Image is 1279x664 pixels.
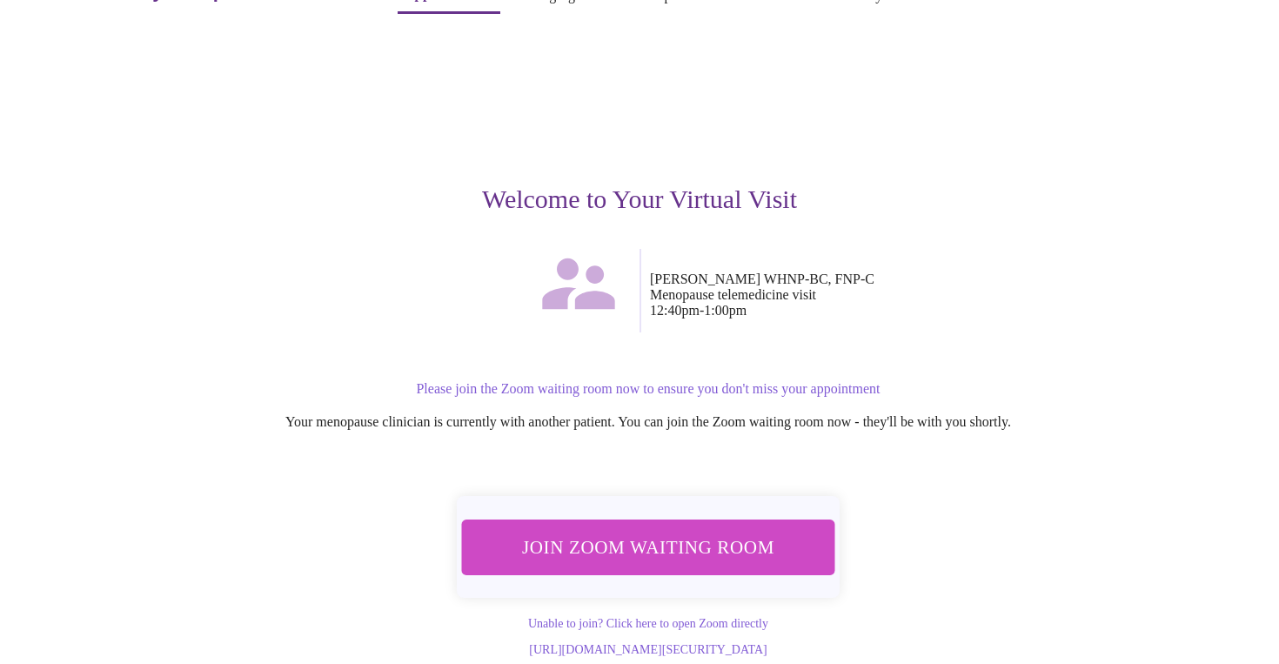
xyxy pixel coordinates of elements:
[121,414,1175,430] p: Your menopause clinician is currently with another patient. You can join the Zoom waiting room no...
[462,520,835,574] button: Join Zoom Waiting Room
[529,643,767,656] a: [URL][DOMAIN_NAME][SECURITY_DATA]
[650,272,1175,319] p: [PERSON_NAME] WHNP-BC, FNP-C Menopause telemedicine visit 12:40pm - 1:00pm
[104,184,1175,214] h3: Welcome to Your Virtual Visit
[485,531,812,563] span: Join Zoom Waiting Room
[121,381,1175,397] p: Please join the Zoom waiting room now to ensure you don't miss your appointment
[528,617,768,630] a: Unable to join? Click here to open Zoom directly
